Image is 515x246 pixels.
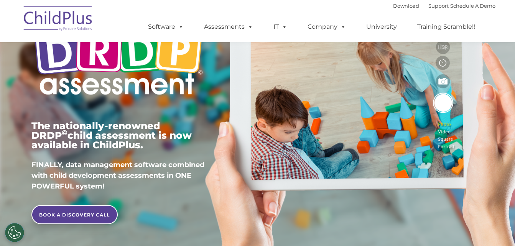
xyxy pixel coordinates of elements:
[393,3,495,9] font: |
[359,19,405,34] a: University
[31,2,206,108] img: Copyright - DRDP Logo Light
[410,19,483,34] a: Training Scramble!!
[393,3,419,9] a: Download
[62,128,67,137] sup: ©
[5,223,24,242] button: Cookies Settings
[20,0,97,39] img: ChildPlus by Procare Solutions
[31,205,118,224] a: BOOK A DISCOVERY CALL
[140,19,191,34] a: Software
[300,19,354,34] a: Company
[450,3,495,9] a: Schedule A Demo
[31,161,204,190] span: FINALLY, data management software combined with child development assessments in ONE POWERFUL sys...
[266,19,295,34] a: IT
[31,120,192,151] span: The nationally-renowned DRDP child assessment is now available in ChildPlus.
[428,3,449,9] a: Support
[196,19,261,34] a: Assessments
